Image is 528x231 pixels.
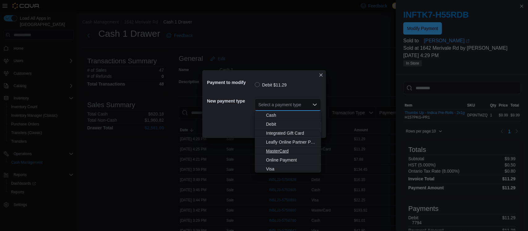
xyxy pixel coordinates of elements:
label: Debit $11.29 [255,81,287,89]
button: Close list of options [312,102,317,107]
span: Integrated Gift Card [266,130,317,136]
span: MasterCard [266,148,317,154]
button: Online Payment [255,156,321,165]
span: Visa [266,166,317,172]
h5: New payment type [207,95,254,107]
span: Online Payment [266,157,317,163]
button: Closes this modal window [317,71,325,79]
button: MasterCard [255,147,321,156]
span: Debit [266,121,317,127]
div: Choose from the following options [255,111,321,174]
span: Cash [266,112,317,118]
button: Cash [255,111,321,120]
button: Leafly Online Partner Payment [255,138,321,147]
h5: Payment to modify [207,76,254,89]
span: Leafly Online Partner Payment [266,139,317,145]
button: Debit [255,120,321,129]
button: Integrated Gift Card [255,129,321,138]
button: Visa [255,165,321,174]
